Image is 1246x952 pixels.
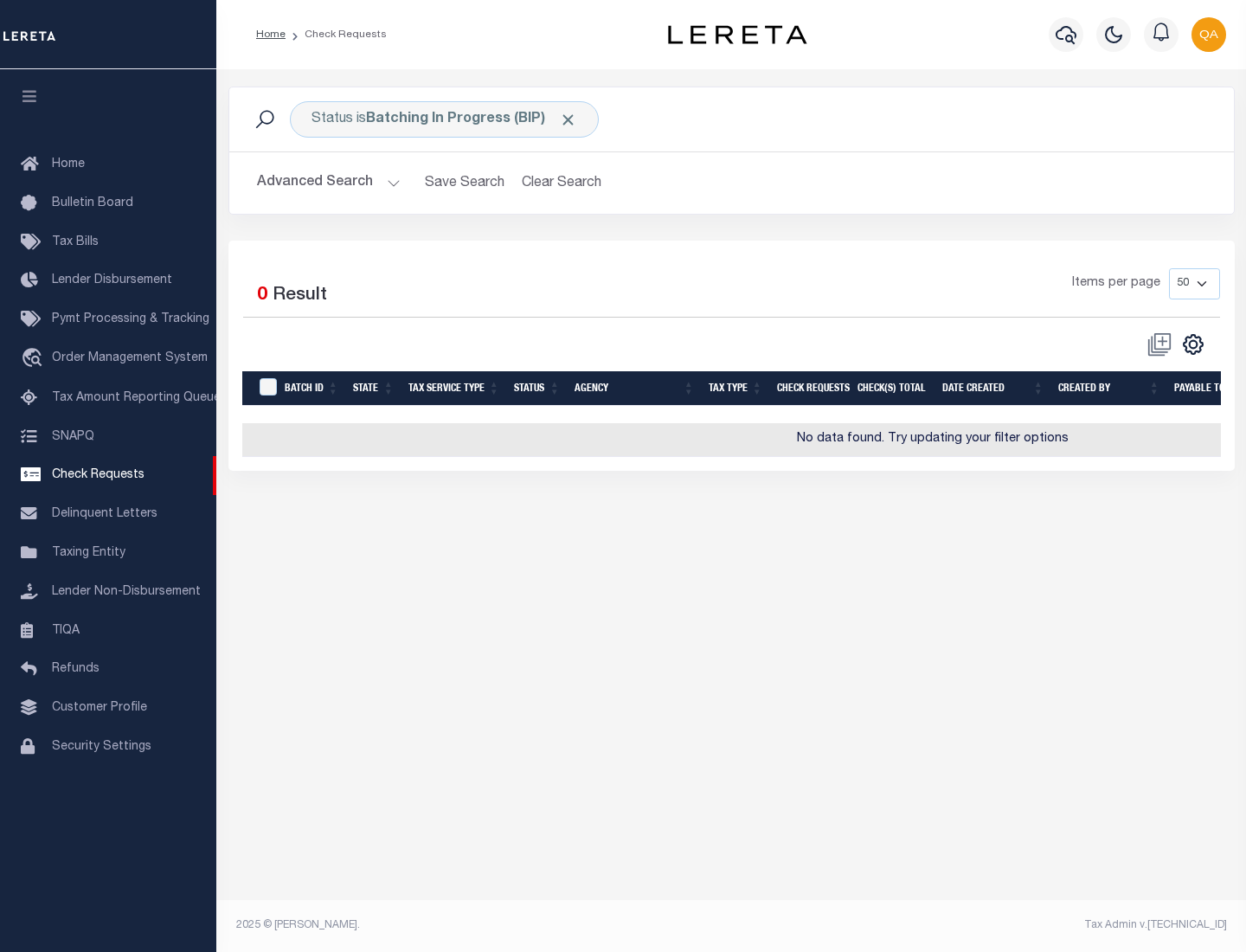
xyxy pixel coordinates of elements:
i: travel_explore [21,348,48,370]
div: 2025 © [PERSON_NAME]. [223,917,732,933]
th: Tax Type: activate to sort column ascending [702,371,770,407]
label: Result [273,282,327,310]
a: Home [256,29,286,40]
span: Click to Remove [559,111,577,129]
button: Clear Search [515,166,609,200]
b: Batching In Progress (BIP) [366,113,577,126]
th: Agency: activate to sort column ascending [568,371,702,407]
li: Check Requests [286,27,387,42]
span: Customer Profile [52,702,147,714]
span: Tax Amount Reporting Queue [52,392,221,404]
button: Advanced Search [257,166,401,200]
span: Delinquent Letters [52,508,157,520]
span: Tax Bills [52,236,99,248]
span: Lender Disbursement [52,274,172,286]
th: Tax Service Type: activate to sort column ascending [401,371,507,407]
span: Security Settings [52,741,151,753]
span: Bulletin Board [52,197,133,209]
div: Tax Admin v.[TECHNICAL_ID] [744,917,1227,933]
span: Check Requests [52,469,145,481]
span: 0 [257,286,267,305]
th: Batch Id: activate to sort column ascending [278,371,346,407]
span: Home [52,158,85,170]
span: Order Management System [52,352,208,364]
th: Check Requests [770,371,851,407]
span: Refunds [52,663,100,675]
span: Pymt Processing & Tracking [52,313,209,325]
th: State: activate to sort column ascending [346,371,401,407]
th: Check(s) Total [851,371,935,407]
button: Save Search [414,166,515,200]
div: Status is [290,101,599,138]
span: Lender Non-Disbursement [52,586,201,598]
span: Taxing Entity [52,547,125,559]
img: svg+xml;base64,PHN2ZyB4bWxucz0iaHR0cDovL3d3dy53My5vcmcvMjAwMC9zdmciIHBvaW50ZXItZXZlbnRzPSJub25lIi... [1191,17,1226,52]
th: Created By: activate to sort column ascending [1051,371,1167,407]
span: SNAPQ [52,430,94,442]
th: Date Created: activate to sort column ascending [935,371,1051,407]
span: Items per page [1072,274,1160,293]
img: logo-dark.svg [668,25,806,44]
span: TIQA [52,624,80,636]
th: Status: activate to sort column ascending [507,371,568,407]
